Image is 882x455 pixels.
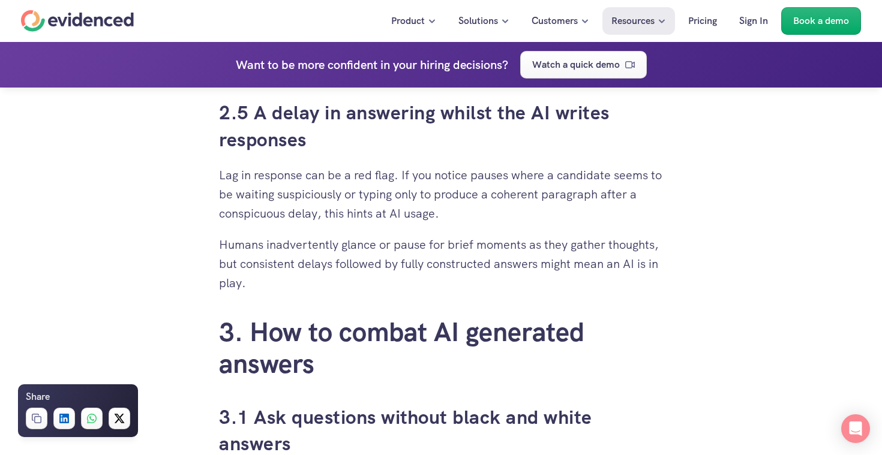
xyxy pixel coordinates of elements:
a: 3. How to combat AI generated answers [219,315,591,381]
p: Customers [532,13,578,29]
a: Watch a quick demo [520,51,647,79]
p: Pricing [688,13,717,29]
p: Resources [611,13,655,29]
h6: Share [26,389,50,405]
a: Book a demo [781,7,861,35]
p: Solutions [458,13,498,29]
a: 2.5 A delay in answering whilst the AI writes responses [219,100,614,152]
p: Humans inadvertently glance or pause for brief moments as they gather thoughts, but consistent de... [219,235,663,293]
h4: Want to be more confident in your hiring decisions? [236,55,508,74]
div: Open Intercom Messenger [841,414,870,443]
a: Sign In [730,7,777,35]
p: Product [391,13,425,29]
p: Watch a quick demo [532,57,620,73]
p: Lag in response can be a red flag. If you notice pauses where a candidate seems to be waiting sus... [219,165,663,223]
p: Sign In [739,13,768,29]
a: Pricing [679,7,726,35]
p: Book a demo [793,13,849,29]
a: Home [21,10,134,32]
